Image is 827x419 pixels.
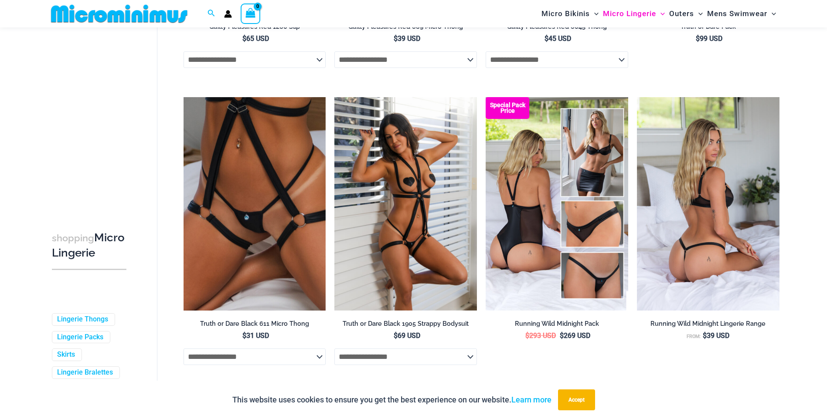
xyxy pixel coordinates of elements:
img: Truth or Dare Black Micro 02 [184,97,326,311]
bdi: 69 USD [394,331,420,340]
a: Lingerie Bralettes [57,368,113,378]
span: Menu Toggle [590,3,599,25]
span: $ [525,331,529,340]
a: Truth or Dare Black 1905 Bodysuit 611 Micro 07Truth or Dare Black 1905 Bodysuit 611 Micro 05Truth... [334,97,477,311]
h2: Running Wild Midnight Pack [486,320,628,328]
h3: Micro Lingerie [52,230,126,260]
bdi: 39 USD [394,34,420,43]
span: Micro Lingerie [603,3,656,25]
img: MM SHOP LOGO FLAT [48,4,191,24]
span: $ [242,331,246,340]
span: Menu Toggle [656,3,665,25]
span: $ [242,34,246,43]
span: $ [394,331,398,340]
img: Truth or Dare Black 1905 Bodysuit 611 Micro 07 [334,97,477,311]
h2: Truth or Dare Black 611 Micro Thong [184,320,326,328]
a: Mens SwimwearMenu ToggleMenu Toggle [705,3,778,25]
a: Truth or Dare Black 611 Micro Thong [184,320,326,331]
span: $ [703,331,707,340]
button: Accept [558,389,595,410]
a: View Shopping Cart, empty [241,3,261,24]
bdi: 31 USD [242,331,269,340]
a: Running Wild Midnight Pack [486,320,628,331]
span: $ [560,331,564,340]
span: $ [545,34,548,43]
a: OutersMenu ToggleMenu Toggle [667,3,705,25]
span: Mens Swimwear [707,3,767,25]
a: Guilty Pleasures Red 1260 Slip [184,23,326,34]
span: Menu Toggle [767,3,776,25]
a: Lingerie Packs [57,333,103,342]
h2: Truth or Dare Black 1905 Strappy Bodysuit [334,320,477,328]
img: Running Wild Midnight 1052 Top 6512 Bottom 05 [637,97,779,311]
span: Micro Bikinis [541,3,590,25]
b: Special Pack Price [486,102,529,114]
bdi: 293 USD [525,331,556,340]
a: Guilty Pleasures Red 6045 Thong [486,23,628,34]
a: Truth or Dare Pack [637,23,779,34]
span: Menu Toggle [694,3,703,25]
a: Running Wild Midnight Lingerie Range [637,320,779,331]
a: Search icon link [208,8,215,19]
a: Guilty Pleasures Red 689 Micro Thong [334,23,477,34]
a: Lingerie Thongs [57,315,108,324]
iframe: TrustedSite Certified [52,29,130,203]
bdi: 269 USD [560,331,590,340]
bdi: 99 USD [696,34,722,43]
a: Truth or Dare Black Micro 02Truth or Dare Black 1905 Bodysuit 611 Micro 12Truth or Dare Black 190... [184,97,326,311]
a: All Styles (1) Running Wild Midnight 1052 Top 6512 Bottom 04Running Wild Midnight 1052 Top 6512 B... [486,97,628,311]
a: Running Wild Midnight 1052 Top 6512 Bottom 02Running Wild Midnight 1052 Top 6512 Bottom 05Running... [637,97,779,311]
a: Micro LingerieMenu ToggleMenu Toggle [601,3,667,25]
span: $ [394,34,398,43]
bdi: 39 USD [703,331,729,340]
span: $ [696,34,700,43]
span: Outers [669,3,694,25]
img: All Styles (1) [486,97,628,311]
a: Learn more [511,395,551,404]
a: Skirts [57,351,75,360]
bdi: 65 USD [242,34,269,43]
span: shopping [52,233,94,243]
p: This website uses cookies to ensure you get the best experience on our website. [232,393,551,406]
bdi: 45 USD [545,34,571,43]
span: From: [687,334,701,339]
a: Micro BikinisMenu ToggleMenu Toggle [539,3,601,25]
a: Account icon link [224,10,232,18]
a: Truth or Dare Black 1905 Strappy Bodysuit [334,320,477,331]
h2: Running Wild Midnight Lingerie Range [637,320,779,328]
nav: Site Navigation [538,1,780,26]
